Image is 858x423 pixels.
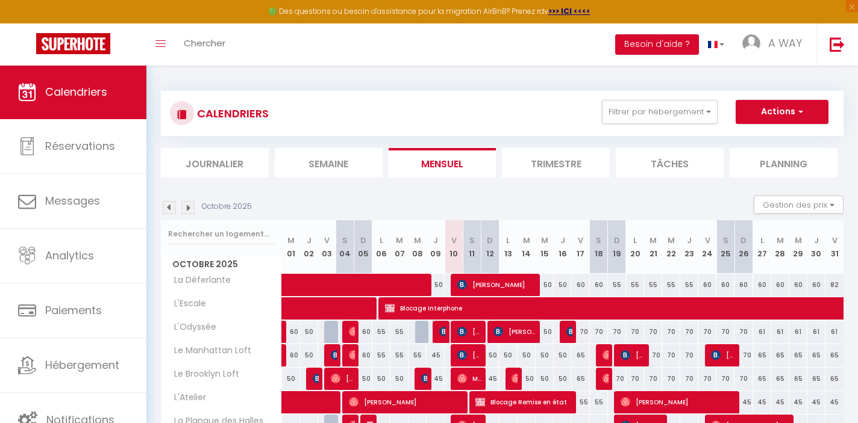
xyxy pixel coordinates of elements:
[175,23,234,66] a: Chercher
[621,344,645,366] span: [PERSON_NAME]
[380,235,383,246] abbr: L
[360,235,366,246] abbr: D
[789,274,807,296] div: 60
[463,220,481,274] th: 11
[590,220,608,274] th: 18
[313,367,319,390] span: AMCM Beks
[536,368,554,390] div: 50
[596,235,601,246] abbr: S
[789,321,807,343] div: 61
[771,368,789,390] div: 65
[733,23,817,66] a: ... A WAY
[499,344,517,366] div: 50
[680,220,698,274] th: 23
[795,235,802,246] abbr: M
[814,235,819,246] abbr: J
[736,100,828,124] button: Actions
[354,344,372,366] div: 60
[760,235,764,246] abbr: L
[45,84,107,99] span: Calendriers
[644,321,662,343] div: 70
[445,220,463,274] th: 10
[168,223,275,245] input: Rechercher un logement...
[590,321,608,343] div: 70
[349,320,355,343] span: [PERSON_NAME]
[275,148,383,178] li: Semaine
[626,220,644,274] th: 20
[300,220,318,274] th: 02
[427,344,445,366] div: 45
[481,368,499,390] div: 45
[566,320,572,343] span: [PERSON_NAME]
[554,344,572,366] div: 50
[536,274,554,296] div: 50
[536,344,554,366] div: 50
[572,368,590,390] div: 65
[45,193,100,208] span: Messages
[723,235,728,246] abbr: S
[825,391,844,413] div: 45
[331,367,355,390] span: [PERSON_NAME]
[716,220,734,274] th: 25
[734,368,753,390] div: 70
[554,220,572,274] th: 16
[687,235,692,246] abbr: J
[457,273,536,296] span: [PERSON_NAME]
[493,320,536,343] span: [PERSON_NAME]
[536,321,554,343] div: 50
[372,321,390,343] div: 55
[644,220,662,274] th: 21
[572,220,590,274] th: 17
[771,391,789,413] div: 45
[307,235,312,246] abbr: J
[608,220,626,274] th: 19
[698,274,716,296] div: 60
[753,344,771,366] div: 65
[662,274,680,296] div: 55
[572,274,590,296] div: 60
[372,344,390,366] div: 55
[572,321,590,343] div: 70
[481,344,499,366] div: 50
[409,344,427,366] div: 55
[626,321,644,343] div: 70
[614,235,620,246] abbr: D
[36,33,110,54] img: Super Booking
[372,368,390,390] div: 50
[184,37,225,49] span: Chercher
[590,274,608,296] div: 60
[662,321,680,343] div: 70
[282,321,300,343] div: 60
[354,321,372,343] div: 60
[45,303,102,318] span: Paiements
[572,344,590,366] div: 65
[282,344,288,367] a: [PERSON_NAME]
[662,344,680,366] div: 70
[433,235,438,246] abbr: J
[512,367,518,390] span: [PERSON_NAME]
[481,220,499,274] th: 12
[457,367,481,390] span: Marine [PERSON_NAME]
[608,368,626,390] div: 70
[414,235,421,246] abbr: M
[554,368,572,390] div: 50
[668,235,675,246] abbr: M
[163,391,209,404] span: L'Atelier
[300,344,318,366] div: 50
[807,274,825,296] div: 60
[451,235,457,246] abbr: V
[680,321,698,343] div: 70
[832,235,838,246] abbr: V
[825,368,844,390] div: 65
[396,235,403,246] abbr: M
[487,235,493,246] abbr: D
[354,220,372,274] th: 05
[768,36,802,51] span: A WAY
[390,368,409,390] div: 50
[807,391,825,413] div: 45
[716,321,734,343] div: 70
[506,235,510,246] abbr: L
[161,256,281,273] span: Octobre 2025
[616,148,724,178] li: Tâches
[502,148,610,178] li: Trimestre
